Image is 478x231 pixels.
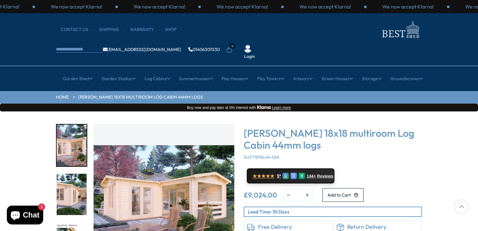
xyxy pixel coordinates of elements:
span: 0 [230,44,235,49]
div: 2 / 3 [367,3,450,10]
button: Add to Cart [323,188,364,202]
p: Lead Time: 35 Days [248,208,421,215]
span: SUZY1818L44-1AA [244,154,279,160]
a: Groundscrews [390,71,423,86]
p: We now accept Klarna! [51,3,102,10]
span: 144+ [307,174,316,179]
a: 0 [226,47,232,53]
a: [PERSON_NAME] 18x18 multiroom Log Cabin 44mm logs [78,94,203,100]
a: Garden Studios [102,71,136,86]
p: We now accept Klarna! [216,3,268,10]
img: User Icon [244,45,252,53]
img: Suzy3_2x6-2_5S31896-2_64732b6d-1a30-4d9b-a8b3-4f3a95d206a5_200x200.jpg [57,174,87,215]
img: logo [378,19,422,40]
a: Log Cabins [145,71,170,86]
a: Garden Shed [63,71,93,86]
a: HOME [56,94,69,100]
a: ★★★★★ 5* G E R 144+ Reviews [247,168,334,183]
inbox-online-store-chat: Shopify online store chat [5,206,45,226]
a: 01406307230 [188,47,220,52]
span: Reviews [317,174,333,179]
h6: Return Delivery [347,223,419,230]
div: E [291,173,297,179]
div: 1 / 3 [284,3,367,10]
h3: [PERSON_NAME] 18x18 multiroom Log Cabin 44mm logs [244,127,422,151]
span: Add to Cart [328,193,351,197]
div: 3 / 3 [201,3,284,10]
h6: Free Delivery [258,223,330,230]
a: CONTACT US [61,27,94,33]
p: We now accept Klarna! [134,3,185,10]
div: 1 / 7 [56,124,87,167]
a: Play Towers [257,71,284,86]
div: 2 / 3 [118,3,201,10]
a: Storage [362,71,382,86]
p: We now accept Klarna! [299,3,351,10]
div: 1 / 3 [35,3,118,10]
div: R [299,173,305,179]
a: Shop [165,27,183,33]
a: Warranty [130,27,160,33]
img: Suzy3_2x6-2_5S31896-1_f0f3b787-e36b-4efa-959a-148785adcb0b_200x200.jpg [57,125,87,166]
a: Login [244,54,255,60]
a: Shipping [99,27,125,33]
a: Arbours [293,71,313,86]
ins: £9,024.00 [244,192,277,198]
div: 2 / 7 [56,173,87,216]
span: ★★★★★ [252,173,274,179]
a: Play Houses [221,71,248,86]
a: Summerhouses [179,71,213,86]
a: [EMAIL_ADDRESS][DOMAIN_NAME] [103,47,181,52]
div: G [282,173,289,179]
p: We now accept Klarna! [382,3,434,10]
a: Green Houses [322,71,353,86]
